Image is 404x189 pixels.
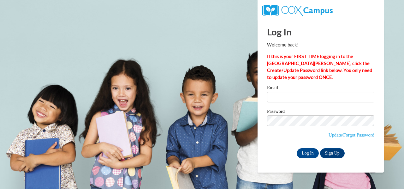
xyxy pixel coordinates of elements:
[262,5,333,16] img: COX Campus
[267,41,374,48] p: Welcome back!
[297,148,319,158] input: Log In
[320,148,345,158] a: Sign Up
[262,7,333,13] a: COX Campus
[329,132,374,137] a: Update/Forgot Password
[267,25,374,38] h1: Log In
[267,54,372,80] strong: If this is your FIRST TIME logging in to the [GEOGRAPHIC_DATA][PERSON_NAME], click the Create/Upd...
[267,85,374,92] label: Email
[267,109,374,115] label: Password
